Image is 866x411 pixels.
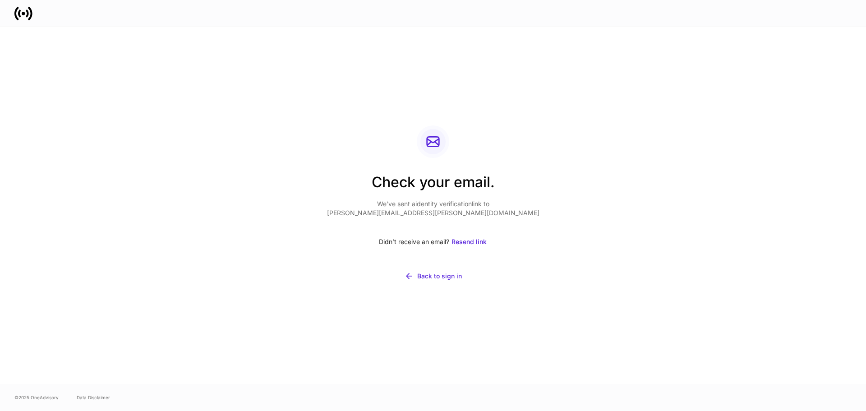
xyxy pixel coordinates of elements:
[327,266,539,286] button: Back to sign in
[327,172,539,199] h2: Check your email.
[451,232,487,252] button: Resend link
[77,394,110,401] a: Data Disclaimer
[417,272,462,281] div: Back to sign in
[327,232,539,252] div: Didn’t receive an email?
[14,394,59,401] span: © 2025 OneAdvisory
[451,237,487,246] div: Resend link
[327,199,539,217] p: We’ve sent a identity verification link to [PERSON_NAME][EMAIL_ADDRESS][PERSON_NAME][DOMAIN_NAME]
